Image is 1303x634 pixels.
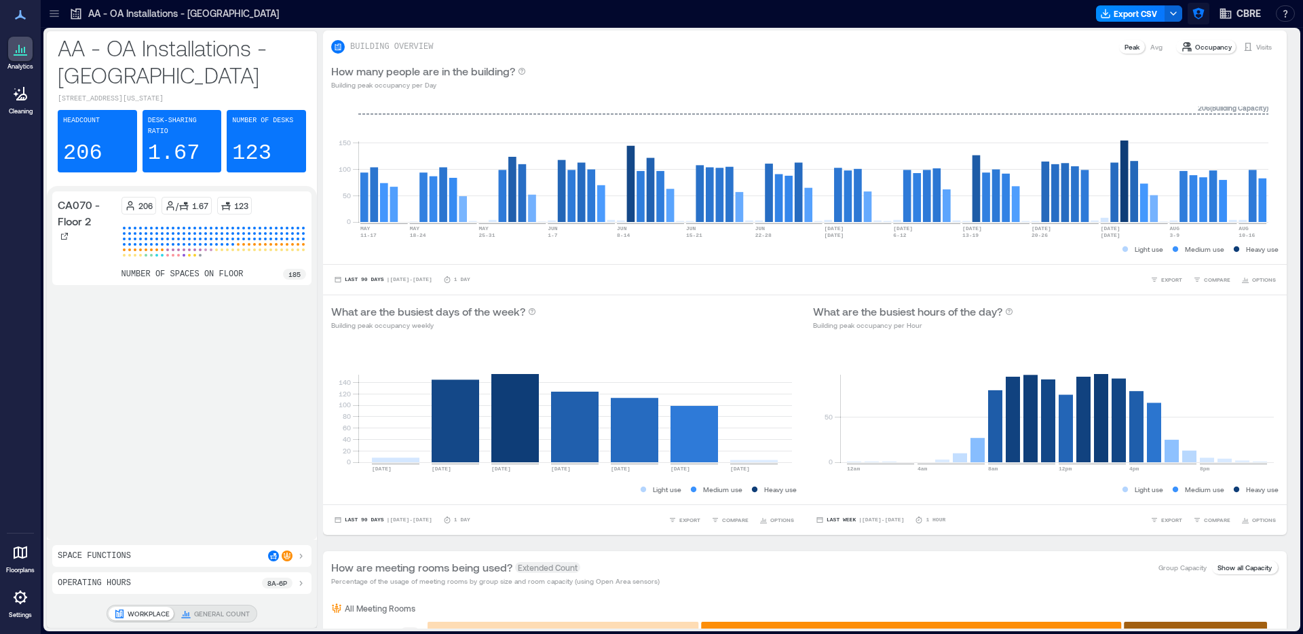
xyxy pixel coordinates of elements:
[339,165,351,173] tspan: 100
[63,140,102,167] p: 206
[6,566,35,574] p: Floorplans
[829,458,833,466] tspan: 0
[58,578,131,589] p: Operating Hours
[232,115,293,126] p: Number of Desks
[1200,466,1210,472] text: 8pm
[58,34,306,88] p: AA - OA Installations - [GEOGRAPHIC_DATA]
[1032,232,1048,238] text: 20-26
[617,225,627,231] text: JUN
[288,269,301,280] p: 185
[893,232,906,238] text: 6-12
[1032,225,1051,231] text: [DATE]
[813,303,1002,320] p: What are the busiest hours of the day?
[551,466,571,472] text: [DATE]
[360,232,377,238] text: 11-17
[343,412,351,420] tspan: 80
[454,516,470,524] p: 1 Day
[824,232,844,238] text: [DATE]
[4,581,37,623] a: Settings
[617,232,630,238] text: 8-14
[331,63,515,79] p: How many people are in the building?
[192,200,208,211] p: 1.67
[491,466,511,472] text: [DATE]
[825,413,833,421] tspan: 50
[176,200,178,211] p: /
[813,513,907,527] button: Last Week |[DATE]-[DATE]
[1217,562,1272,573] p: Show all Capacity
[515,562,580,573] span: Extended Count
[1135,484,1163,495] p: Light use
[3,77,37,119] a: Cleaning
[63,115,100,126] p: Headcount
[893,225,913,231] text: [DATE]
[339,138,351,147] tspan: 150
[9,107,33,115] p: Cleaning
[1190,273,1233,286] button: COMPARE
[755,232,772,238] text: 22-28
[1101,232,1120,238] text: [DATE]
[234,200,248,211] p: 123
[1252,516,1276,524] span: OPTIONS
[138,200,153,211] p: 206
[121,269,244,280] p: number of spaces on floor
[343,191,351,200] tspan: 50
[755,225,766,231] text: JUN
[548,225,558,231] text: JUN
[1059,466,1072,472] text: 12pm
[1195,41,1232,52] p: Occupancy
[926,516,945,524] p: 1 Hour
[1204,516,1230,524] span: COMPARE
[88,7,279,20] p: AA - OA Installations - [GEOGRAPHIC_DATA]
[962,232,979,238] text: 13-19
[1150,41,1163,52] p: Avg
[372,466,392,472] text: [DATE]
[1190,513,1233,527] button: COMPARE
[331,320,536,331] p: Building peak occupancy weekly
[1161,516,1182,524] span: EXPORT
[478,232,495,238] text: 25-31
[360,225,371,231] text: MAY
[666,513,703,527] button: EXPORT
[331,576,660,586] p: Percentage of the usage of meeting rooms by group size and room capacity (using Open Area sensors)
[148,115,216,137] p: Desk-sharing ratio
[1236,7,1261,20] span: CBRE
[1125,41,1139,52] p: Peak
[1129,466,1139,472] text: 4pm
[757,513,797,527] button: OPTIONS
[1135,244,1163,255] p: Light use
[703,484,742,495] p: Medium use
[410,225,420,231] text: MAY
[58,197,116,229] p: CA070 - Floor 2
[267,578,287,589] p: 8a - 6p
[611,466,630,472] text: [DATE]
[347,217,351,225] tspan: 0
[1256,41,1272,52] p: Visits
[1096,5,1165,22] button: Export CSV
[1158,562,1207,573] p: Group Capacity
[1246,244,1279,255] p: Heavy use
[194,608,250,619] p: GENERAL COUNT
[824,225,844,231] text: [DATE]
[730,466,750,472] text: [DATE]
[918,466,928,472] text: 4am
[339,378,351,386] tspan: 140
[1148,513,1185,527] button: EXPORT
[1239,232,1255,238] text: 10-16
[962,225,982,231] text: [DATE]
[350,41,433,52] p: BUILDING OVERVIEW
[454,276,470,284] p: 1 Day
[1161,276,1182,284] span: EXPORT
[343,424,351,432] tspan: 60
[148,140,200,167] p: 1.67
[339,390,351,398] tspan: 120
[1170,232,1180,238] text: 3-9
[847,466,860,472] text: 12am
[345,603,415,614] p: All Meeting Rooms
[764,484,797,495] p: Heavy use
[3,33,37,75] a: Analytics
[722,516,749,524] span: COMPARE
[770,516,794,524] span: OPTIONS
[7,62,33,71] p: Analytics
[1185,484,1224,495] p: Medium use
[343,435,351,443] tspan: 40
